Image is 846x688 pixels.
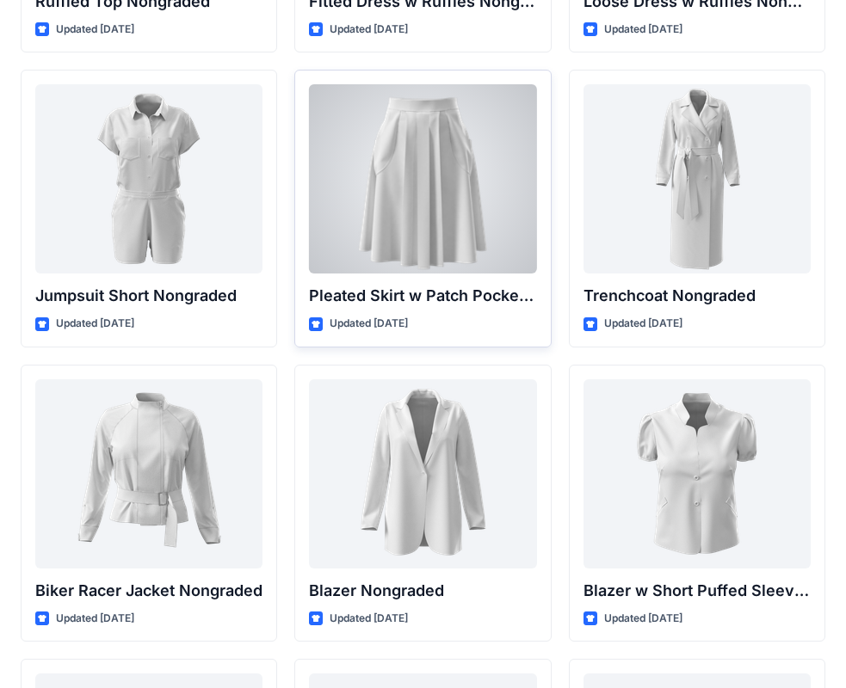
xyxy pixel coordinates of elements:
[584,84,811,273] a: Trenchcoat Nongraded
[56,610,134,628] p: Updated [DATE]
[35,284,262,308] p: Jumpsuit Short Nongraded
[604,610,682,628] p: Updated [DATE]
[584,579,811,603] p: Blazer w Short Puffed Sleeves Nongraded
[604,21,682,39] p: Updated [DATE]
[56,21,134,39] p: Updated [DATE]
[584,379,811,568] a: Blazer w Short Puffed Sleeves Nongraded
[35,84,262,273] a: Jumpsuit Short Nongraded
[330,610,408,628] p: Updated [DATE]
[309,379,536,568] a: Blazer Nongraded
[309,284,536,308] p: Pleated Skirt w Patch Pockets Nongraded
[584,284,811,308] p: Trenchcoat Nongraded
[56,315,134,333] p: Updated [DATE]
[35,379,262,568] a: Biker Racer Jacket Nongraded
[604,315,682,333] p: Updated [DATE]
[35,579,262,603] p: Biker Racer Jacket Nongraded
[330,315,408,333] p: Updated [DATE]
[309,84,536,273] a: Pleated Skirt w Patch Pockets Nongraded
[330,21,408,39] p: Updated [DATE]
[309,579,536,603] p: Blazer Nongraded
